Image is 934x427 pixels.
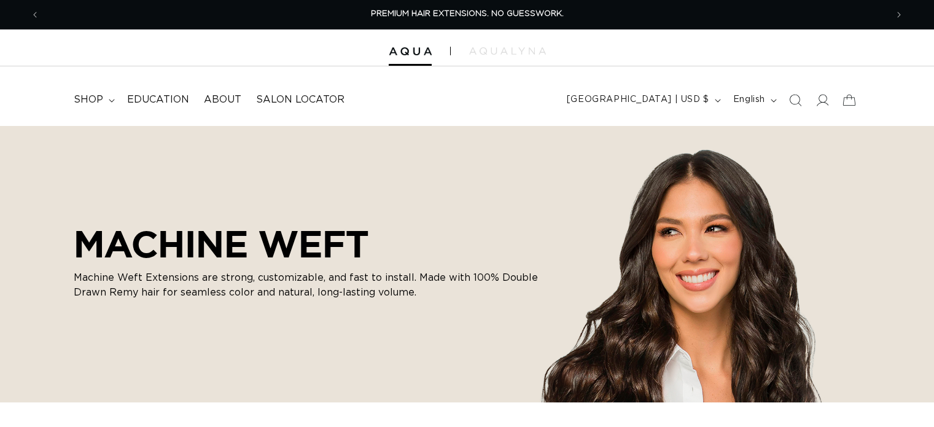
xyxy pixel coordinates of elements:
span: About [204,93,241,106]
p: Machine Weft Extensions are strong, customizable, and fast to install. Made with 100% Double Draw... [74,270,540,300]
span: [GEOGRAPHIC_DATA] | USD $ [567,93,709,106]
button: Next announcement [885,3,913,26]
button: [GEOGRAPHIC_DATA] | USD $ [559,88,726,112]
summary: Search [782,87,809,114]
img: aqualyna.com [469,47,546,55]
a: Salon Locator [249,86,352,114]
span: shop [74,93,103,106]
button: English [726,88,782,112]
button: Previous announcement [21,3,49,26]
span: PREMIUM HAIR EXTENSIONS. NO GUESSWORK. [371,10,564,18]
span: Salon Locator [256,93,344,106]
span: Education [127,93,189,106]
summary: shop [66,86,120,114]
a: About [197,86,249,114]
h2: MACHINE WEFT [74,222,540,265]
img: Aqua Hair Extensions [389,47,432,56]
span: English [733,93,765,106]
a: Education [120,86,197,114]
